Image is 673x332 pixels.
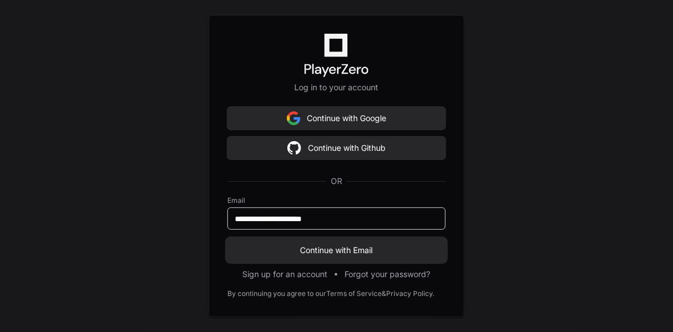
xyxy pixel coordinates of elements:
[386,289,434,298] a: Privacy Policy.
[227,239,446,262] button: Continue with Email
[345,269,431,280] button: Forgot your password?
[227,82,446,93] p: Log in to your account
[227,196,446,205] label: Email
[227,289,326,298] div: By continuing you agree to our
[382,289,386,298] div: &
[227,245,446,256] span: Continue with Email
[326,175,347,187] span: OR
[243,269,328,280] button: Sign up for an account
[227,107,446,130] button: Continue with Google
[227,137,446,159] button: Continue with Github
[287,137,301,159] img: Sign in with google
[326,289,382,298] a: Terms of Service
[287,107,301,130] img: Sign in with google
